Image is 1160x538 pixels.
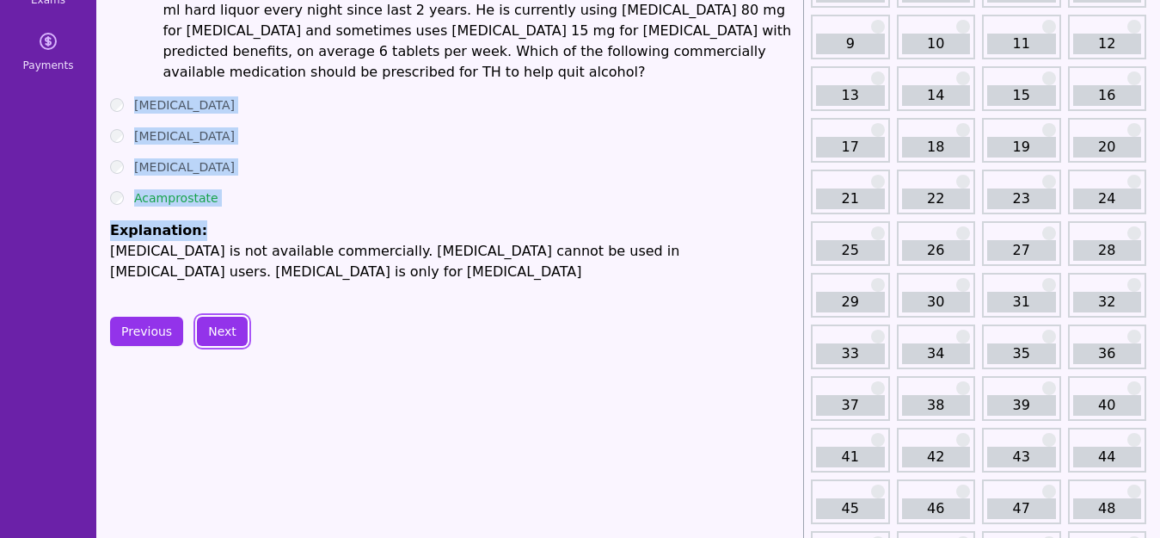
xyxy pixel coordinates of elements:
a: 16 [1073,85,1142,106]
a: 18 [902,137,971,158]
label: [MEDICAL_DATA] [134,96,235,114]
a: 35 [987,343,1056,364]
a: 23 [987,189,1056,209]
a: 37 [816,395,885,416]
a: 20 [1073,137,1142,158]
span: Explanation: [110,222,207,238]
a: 42 [902,447,971,467]
a: 22 [902,189,971,209]
a: 13 [816,85,885,106]
label: [MEDICAL_DATA] [134,158,235,176]
a: 12 [1073,34,1142,54]
a: 43 [987,447,1056,467]
a: Payments [7,21,89,83]
a: 26 [902,240,971,261]
a: 48 [1073,498,1142,519]
a: 44 [1073,447,1142,467]
a: 25 [816,240,885,261]
a: 17 [816,137,885,158]
a: 39 [987,395,1056,416]
a: 46 [902,498,971,519]
a: 32 [1073,292,1142,312]
a: 34 [902,343,971,364]
label: [MEDICAL_DATA] [134,127,235,145]
a: 40 [1073,395,1142,416]
a: 47 [987,498,1056,519]
a: 41 [816,447,885,467]
a: 21 [816,189,885,209]
a: 36 [1073,343,1142,364]
a: 30 [902,292,971,312]
label: Acamprostate [134,189,218,207]
a: 27 [987,240,1056,261]
a: 9 [816,34,885,54]
button: Next [197,317,248,346]
p: [MEDICAL_DATA] is not available commercially. [MEDICAL_DATA] cannot be used in [MEDICAL_DATA] use... [110,241,796,282]
a: 14 [902,85,971,106]
a: 45 [816,498,885,519]
span: Payments [23,59,74,72]
a: 11 [987,34,1056,54]
a: 29 [816,292,885,312]
a: 28 [1073,240,1142,261]
a: 19 [987,137,1056,158]
a: 38 [902,395,971,416]
a: 10 [902,34,971,54]
a: 24 [1073,189,1142,209]
a: 33 [816,343,885,364]
a: 31 [987,292,1056,312]
button: Previous [110,317,183,346]
a: 15 [987,85,1056,106]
